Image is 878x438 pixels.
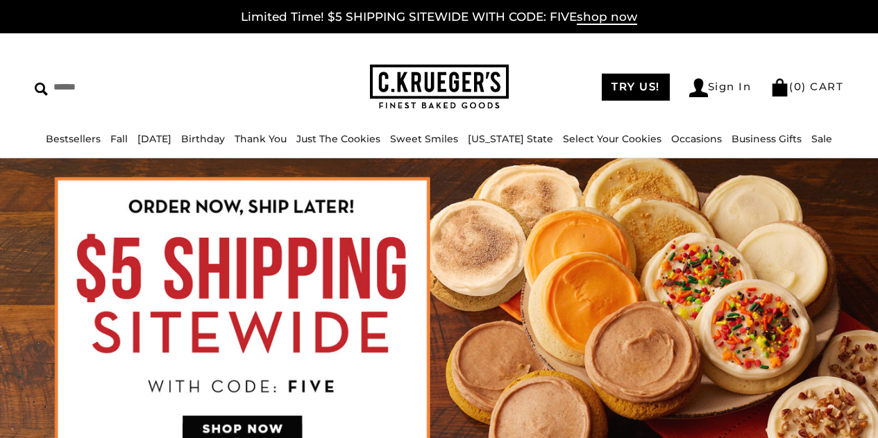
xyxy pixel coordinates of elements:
[35,83,48,96] img: Search
[235,133,287,145] a: Thank You
[689,78,708,97] img: Account
[732,133,802,145] a: Business Gifts
[390,133,458,145] a: Sweet Smiles
[181,133,225,145] a: Birthday
[794,80,802,93] span: 0
[110,133,128,145] a: Fall
[370,65,509,110] img: C.KRUEGER'S
[35,76,220,98] input: Search
[602,74,670,101] a: TRY US!
[577,10,637,25] span: shop now
[46,133,101,145] a: Bestsellers
[770,78,789,96] img: Bag
[770,80,843,93] a: (0) CART
[811,133,832,145] a: Sale
[671,133,722,145] a: Occasions
[563,133,661,145] a: Select Your Cookies
[137,133,171,145] a: [DATE]
[241,10,637,25] a: Limited Time! $5 SHIPPING SITEWIDE WITH CODE: FIVEshop now
[296,133,380,145] a: Just The Cookies
[468,133,553,145] a: [US_STATE] State
[689,78,752,97] a: Sign In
